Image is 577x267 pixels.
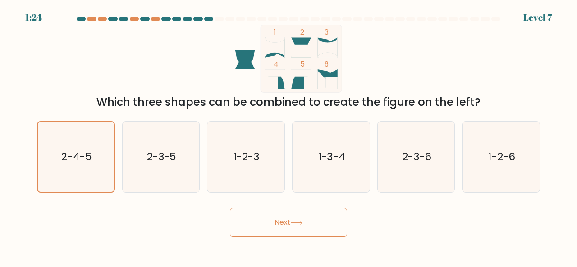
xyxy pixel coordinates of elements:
[489,149,515,164] text: 1-2-6
[300,59,305,69] tspan: 5
[318,149,345,164] text: 1-3-4
[325,59,329,69] tspan: 6
[61,149,92,164] text: 2-4-5
[42,94,535,110] div: Which three shapes can be combined to create the figure on the left?
[402,149,432,164] text: 2-3-6
[147,149,177,164] text: 2-3-5
[274,59,279,69] tspan: 4
[523,11,552,24] div: Level 7
[230,208,347,237] button: Next
[274,27,276,37] tspan: 1
[300,27,304,37] tspan: 2
[234,149,260,164] text: 1-2-3
[325,27,329,37] tspan: 3
[25,11,42,24] div: 1:24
